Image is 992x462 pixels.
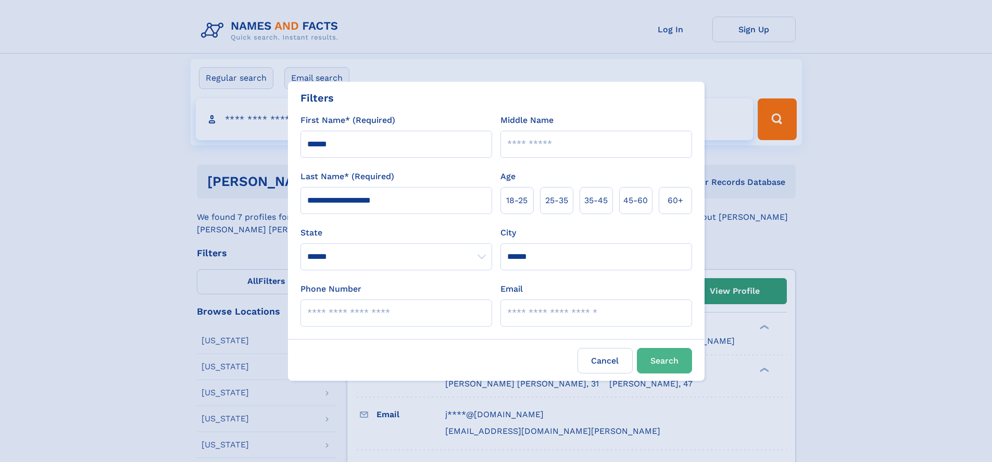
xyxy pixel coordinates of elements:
[500,170,516,183] label: Age
[668,194,683,207] span: 60+
[500,227,516,239] label: City
[623,194,648,207] span: 45‑60
[300,114,395,127] label: First Name* (Required)
[584,194,608,207] span: 35‑45
[300,283,361,295] label: Phone Number
[500,283,523,295] label: Email
[637,348,692,373] button: Search
[545,194,568,207] span: 25‑35
[500,114,554,127] label: Middle Name
[300,170,394,183] label: Last Name* (Required)
[506,194,528,207] span: 18‑25
[577,348,633,373] label: Cancel
[300,90,334,106] div: Filters
[300,227,492,239] label: State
